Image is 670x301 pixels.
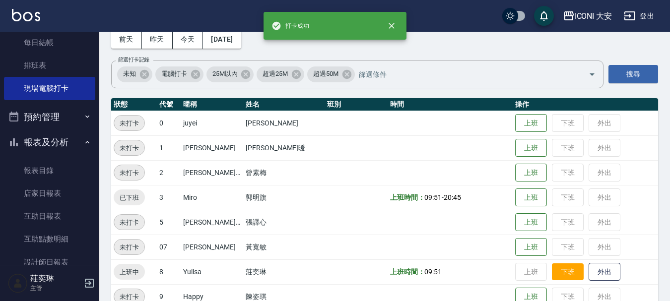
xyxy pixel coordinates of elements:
[4,205,95,228] a: 互助日報表
[515,213,547,232] button: 上班
[608,65,658,83] button: 搜尋
[4,228,95,250] a: 互助點數明細
[181,111,243,135] td: juyei
[515,164,547,182] button: 上班
[620,7,658,25] button: 登出
[390,268,425,276] b: 上班時間：
[4,182,95,205] a: 店家日報表
[424,193,442,201] span: 09:51
[181,259,243,284] td: Yulisa
[117,69,142,79] span: 未知
[243,111,325,135] td: [PERSON_NAME]
[243,160,325,185] td: 曾素梅
[8,273,28,293] img: Person
[157,98,181,111] th: 代號
[157,135,181,160] td: 1
[243,98,325,111] th: 姓名
[388,185,513,210] td: -
[4,77,95,100] a: 現場電腦打卡
[114,192,145,203] span: 已下班
[390,193,425,201] b: 上班時間：
[552,263,584,281] button: 下班
[114,143,144,153] span: 未打卡
[4,31,95,54] a: 每日結帳
[157,210,181,235] td: 5
[243,235,325,259] td: 黃寬敏
[114,168,144,178] span: 未打卡
[515,238,547,256] button: 上班
[307,69,344,79] span: 超過50M
[4,54,95,77] a: 排班表
[4,159,95,182] a: 報表目錄
[114,217,144,228] span: 未打卡
[271,21,309,31] span: 打卡成功
[114,118,144,128] span: 未打卡
[117,66,152,82] div: 未知
[30,284,81,293] p: 主管
[325,98,387,111] th: 班別
[181,160,243,185] td: [PERSON_NAME]曾姐
[114,267,145,277] span: 上班中
[381,15,402,37] button: close
[356,65,571,83] input: 篩選條件
[30,274,81,284] h5: 莊奕琳
[203,30,241,49] button: [DATE]
[155,69,193,79] span: 電腦打卡
[173,30,203,49] button: 今天
[181,135,243,160] td: [PERSON_NAME]
[257,69,294,79] span: 超過25M
[589,263,620,281] button: 外出
[4,251,95,274] a: 設計師日報表
[157,259,181,284] td: 8
[515,188,547,207] button: 上班
[4,129,95,155] button: 報表及分析
[142,30,173,49] button: 昨天
[257,66,304,82] div: 超過25M
[534,6,554,26] button: save
[206,66,254,82] div: 25M以內
[243,135,325,160] td: [PERSON_NAME]暖
[181,98,243,111] th: 暱稱
[157,235,181,259] td: 07
[12,9,40,21] img: Logo
[4,104,95,130] button: 預約管理
[181,185,243,210] td: Miro
[388,98,513,111] th: 時間
[307,66,355,82] div: 超過50M
[584,66,600,82] button: Open
[181,235,243,259] td: [PERSON_NAME]
[118,56,149,63] label: 篩選打卡記錄
[157,160,181,185] td: 2
[515,139,547,157] button: 上班
[513,98,658,111] th: 操作
[157,185,181,210] td: 3
[575,10,612,22] div: ICONI 大安
[243,259,325,284] td: 莊奕琳
[515,114,547,132] button: 上班
[114,242,144,252] span: 未打卡
[243,210,325,235] td: 張譯心
[424,268,442,276] span: 09:51
[206,69,244,79] span: 25M以內
[444,193,461,201] span: 20:45
[181,210,243,235] td: [PERSON_NAME]姐
[111,30,142,49] button: 前天
[111,98,157,111] th: 狀態
[157,111,181,135] td: 0
[559,6,616,26] button: ICONI 大安
[155,66,203,82] div: 電腦打卡
[243,185,325,210] td: 郭明旗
